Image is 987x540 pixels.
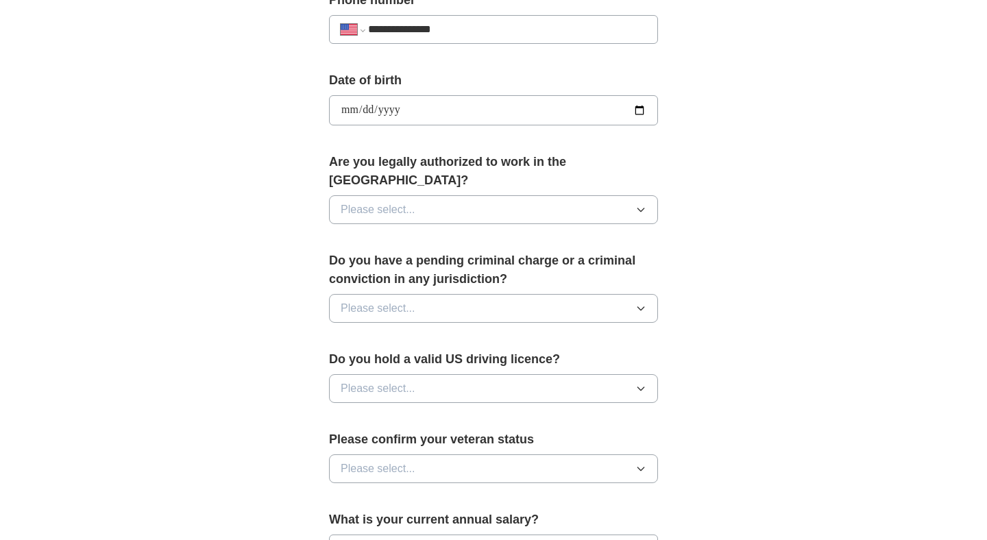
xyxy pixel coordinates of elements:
label: Please confirm your veteran status [329,430,658,449]
button: Please select... [329,294,658,323]
span: Please select... [341,300,415,317]
span: Please select... [341,461,415,477]
label: What is your current annual salary? [329,511,658,529]
label: Do you hold a valid US driving licence? [329,350,658,369]
button: Please select... [329,374,658,403]
label: Are you legally authorized to work in the [GEOGRAPHIC_DATA]? [329,153,658,190]
label: Date of birth [329,71,658,90]
span: Please select... [341,201,415,218]
span: Please select... [341,380,415,397]
button: Please select... [329,454,658,483]
button: Please select... [329,195,658,224]
label: Do you have a pending criminal charge or a criminal conviction in any jurisdiction? [329,251,658,289]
